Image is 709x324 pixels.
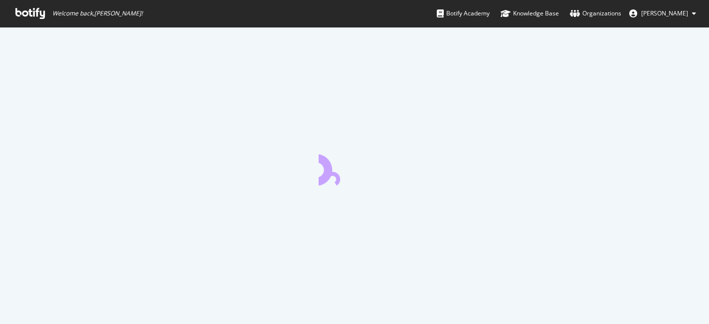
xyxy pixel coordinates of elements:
div: Organizations [570,8,621,18]
div: Botify Academy [437,8,490,18]
span: Hjalmar Desmond [641,9,688,17]
div: animation [319,150,390,185]
button: [PERSON_NAME] [621,5,704,21]
div: Knowledge Base [501,8,559,18]
span: Welcome back, [PERSON_NAME] ! [52,9,143,17]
